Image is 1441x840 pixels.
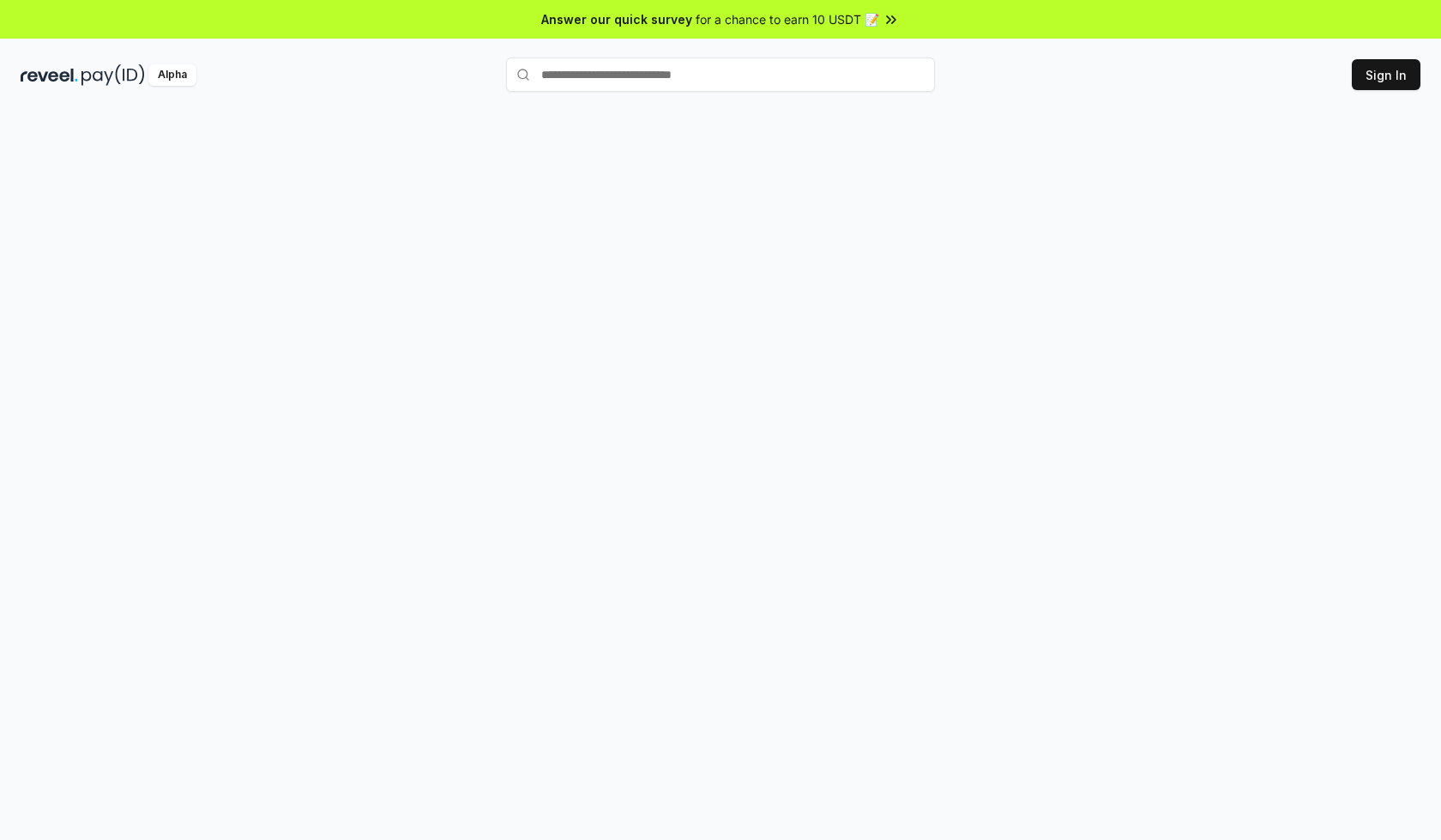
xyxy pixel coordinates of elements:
[81,64,145,86] img: pay_id
[21,64,78,86] img: reveel_dark
[148,64,196,86] div: Alpha
[541,10,692,28] span: Answer our quick survey
[696,10,879,28] span: for a chance to earn 10 USDT 📝
[1352,59,1420,90] button: Sign In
